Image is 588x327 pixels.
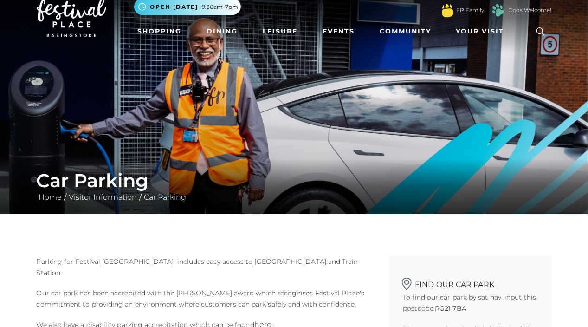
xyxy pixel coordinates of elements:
span: Open [DATE] [150,3,199,11]
a: Shopping [134,23,186,40]
a: Visitor Information [67,193,140,202]
a: Community [376,23,435,40]
p: Our car park has been accredited with the [PERSON_NAME] award which recognises Festival Place's c... [37,288,375,310]
a: Dogs Welcome! [509,6,552,14]
h1: Car Parking [37,170,552,192]
a: Events [319,23,358,40]
a: Your Visit [452,23,513,40]
strong: RG21 7BA [435,304,466,313]
a: Car Parking [142,193,189,202]
a: Dining [203,23,241,40]
a: Home [37,193,65,202]
span: 9.30am-7pm [202,3,239,11]
div: / / [30,170,559,203]
h2: Find our car park [403,275,538,289]
a: Leisure [259,23,301,40]
span: Your Visit [456,26,504,36]
span: Parking for Festival [GEOGRAPHIC_DATA], includes easy access to [GEOGRAPHIC_DATA] and Train Station. [37,257,358,277]
p: To find our car park by sat nav, input this postcode: [403,292,538,314]
a: FP Family [457,6,485,14]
